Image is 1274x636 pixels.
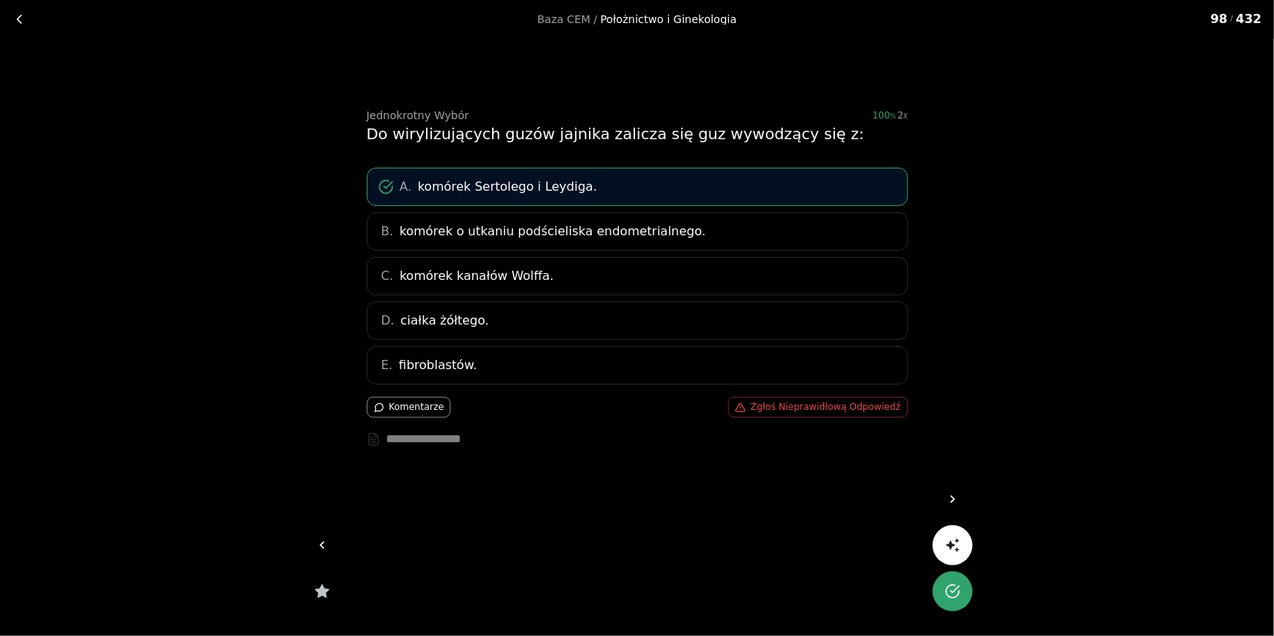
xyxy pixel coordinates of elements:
span: C. [381,267,394,285]
div: B.komórek o utkaniu podścieliska endometrialnego. [367,212,908,251]
span: 100 [873,110,896,121]
span: ciałka żółtego. [401,311,489,330]
div: A.komórek Sertolego i Leydiga. [367,168,908,206]
div: Jednokrotny Wybór [367,110,469,121]
button: Komentarze [367,397,451,418]
div: 100% [873,110,908,121]
a: Baza CEM [537,14,590,25]
span: B. [381,222,394,241]
div: E.fibroblastów. [367,346,908,385]
span: E. [381,356,393,375]
span: fibroblastów. [399,356,477,375]
div: Do wirylizujących guzów jajnika zalicza się guz wywodzący się z: [367,125,908,143]
div: 98 432 [1210,10,1268,28]
div: D.ciałka żółtego. [367,301,908,340]
span: D. [381,311,394,330]
span: / [594,14,597,25]
span: komórek o utkaniu podścieliska endometrialnego. [400,222,706,241]
span: komórek Sertolego i Leydiga. [417,178,597,196]
div: 2 [897,110,907,121]
span: / [1231,10,1233,28]
button: Zgłoś Nieprawidłową Odpowiedź [728,397,907,418]
div: Położnictwo i Ginekologia [600,14,737,25]
span: komórek kanałów Wolffa. [400,267,554,285]
span: A. [400,178,412,196]
div: C.komórek kanałów Wolffa. [367,257,908,295]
